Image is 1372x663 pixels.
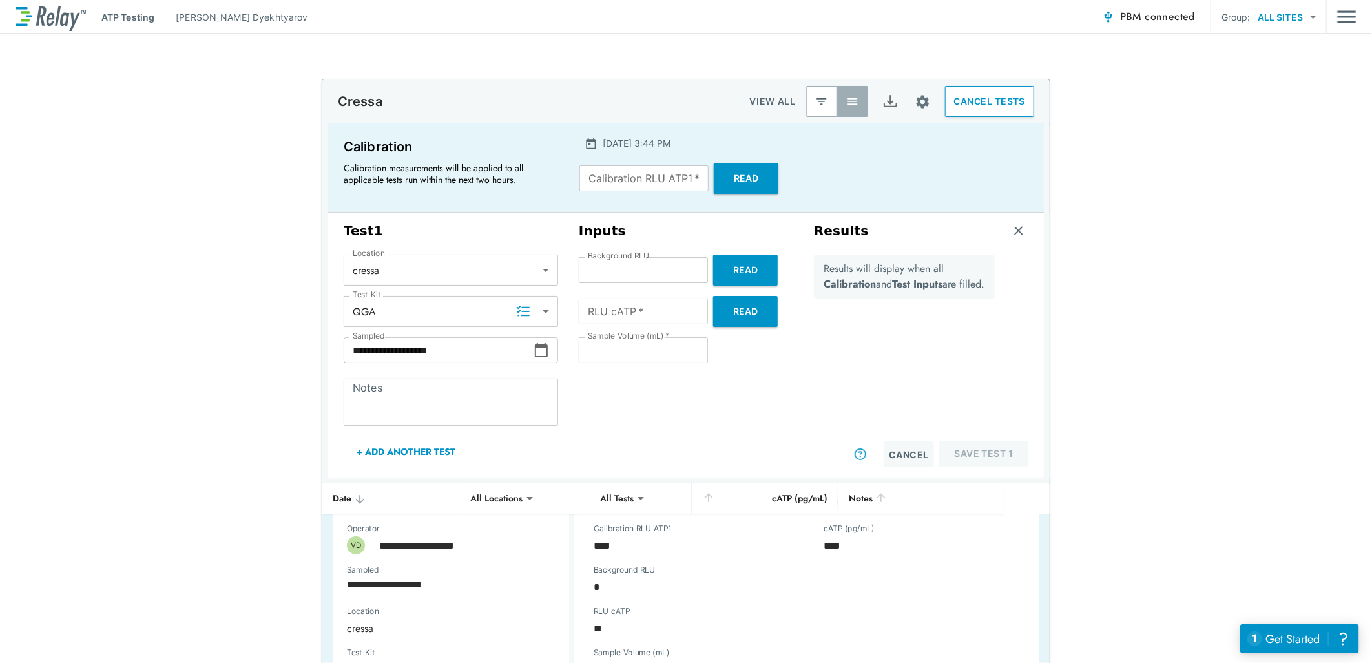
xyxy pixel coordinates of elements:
p: [DATE] 3:44 PM [603,136,670,150]
div: All Locations [461,485,532,511]
label: Location [353,249,385,258]
button: Read [714,163,778,194]
label: RLU cATP [594,607,630,616]
div: cATP (pg/mL) [702,490,827,506]
div: All Tests [591,485,643,511]
img: Settings Icon [915,94,931,110]
div: cressa [344,257,558,283]
img: Connected Icon [1102,10,1115,23]
button: Main menu [1337,5,1356,29]
label: Location [347,607,511,616]
button: Site setup [906,85,940,119]
p: VIEW ALL [749,94,796,109]
th: Date [322,483,461,514]
button: Export [875,86,906,117]
label: Background RLU [588,251,649,260]
h3: Inputs [579,223,793,239]
label: Test Kit [347,648,445,657]
button: Read [713,296,778,327]
b: Calibration [824,277,877,291]
label: Sampled [347,565,379,574]
label: Sample Volume (mL) [594,648,670,657]
p: [PERSON_NAME] Dyekhtyarov [176,10,307,24]
p: Cressa [338,94,382,109]
label: Background RLU [594,565,655,574]
iframe: Resource center [1240,624,1359,653]
h3: Results [814,223,869,239]
label: Calibration RLU ATP1 [594,524,672,533]
label: Test Kit [353,290,381,299]
label: Sample Volume (mL) [588,331,669,341]
span: connected [1145,9,1196,24]
div: cressa [338,615,556,641]
div: VD [347,536,365,554]
p: Group: [1221,10,1251,24]
h3: Test 1 [344,223,558,239]
button: PBM connected [1097,4,1200,30]
span: PBM [1120,8,1195,26]
img: Export Icon [882,94,899,110]
img: Latest [815,95,828,108]
button: Cancel [884,441,934,467]
img: Calender Icon [585,137,598,150]
label: Operator [347,524,380,533]
label: cATP (pg/mL) [824,524,875,533]
button: Read [713,255,778,286]
div: QGA [344,299,558,324]
img: Remove [1012,224,1025,237]
div: Notes [849,490,993,506]
button: CANCEL TESTS [945,86,1034,117]
img: View All [846,95,859,108]
button: + Add Another Test [344,436,468,467]
b: Test Inputs [893,277,943,291]
input: Choose date, selected date is Oct 2, 2025 [344,337,534,363]
img: Drawer Icon [1337,5,1356,29]
p: ATP Testing [101,10,154,24]
input: Choose date, selected date is Oct 2, 2025 [338,571,547,597]
img: LuminUltra Relay [16,3,86,31]
label: Sampled [353,331,385,341]
p: Results will display when all and are filled. [824,261,985,292]
p: Calibration [344,136,556,157]
p: Calibration measurements will be applied to all applicable tests run within the next two hours. [344,162,550,185]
